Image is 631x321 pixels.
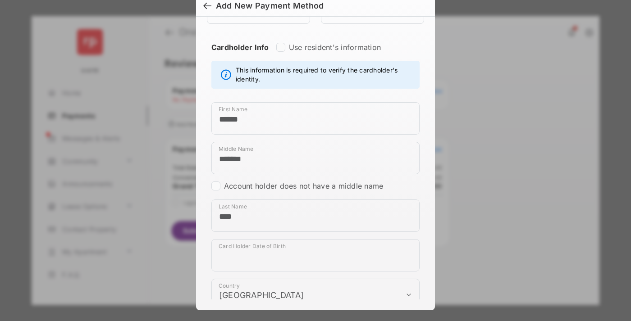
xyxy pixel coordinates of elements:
[289,43,381,52] label: Use resident's information
[216,1,324,11] div: Add New Payment Method
[236,66,415,84] span: This information is required to verify the cardholder's identity.
[211,43,269,68] strong: Cardholder Info
[211,279,420,311] div: payment_method_screening[postal_addresses][country]
[224,181,383,190] label: Account holder does not have a middle name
